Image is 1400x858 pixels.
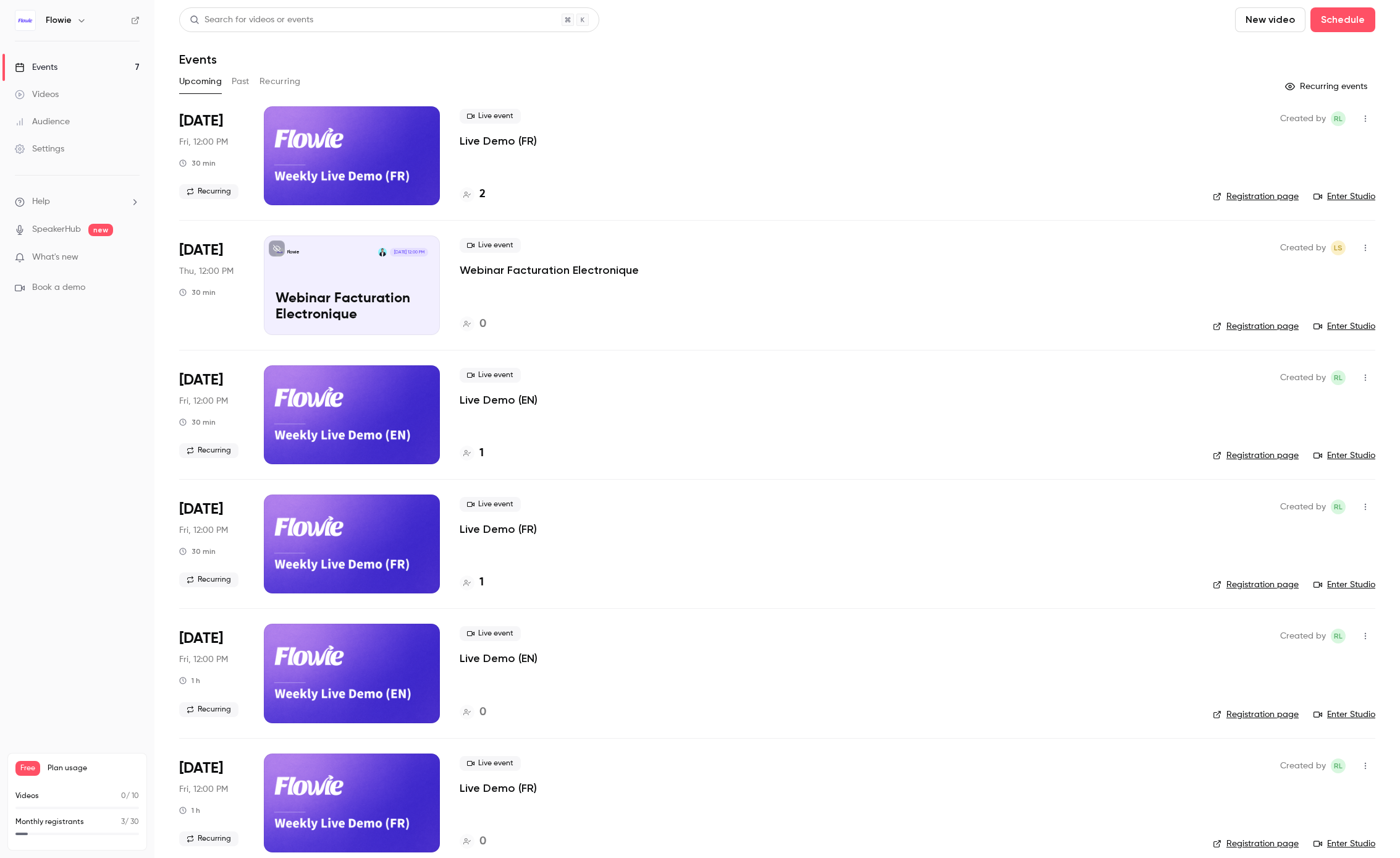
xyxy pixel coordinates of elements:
span: [DATE] [179,240,223,260]
div: Sep 26 Fri, 12:00 PM (Europe/Paris) [179,106,244,205]
div: 30 min [179,546,216,556]
li: help-dropdown-opener [15,195,140,208]
span: Fri, 12:00 PM [179,783,228,796]
div: Videos [15,88,59,101]
span: Rémi Legorrec [1331,111,1346,126]
img: Rémi Legorrec [378,248,387,257]
span: Rémi Legorrec [1331,499,1346,514]
a: 1 [460,445,484,462]
span: RL [1334,499,1343,514]
div: Oct 2 Thu, 12:00 PM (Europe/Paris) [179,236,244,334]
span: Live event [460,626,521,641]
span: Live event [460,756,521,771]
a: 0 [460,833,486,850]
a: Enter Studio [1314,708,1375,721]
a: SpeakerHub [32,223,81,236]
span: Fri, 12:00 PM [179,653,228,666]
span: Live event [460,238,521,253]
span: RL [1334,370,1343,385]
span: Fri, 12:00 PM [179,524,228,537]
p: Live Demo (FR) [460,522,537,537]
span: Live event [460,109,521,124]
a: Registration page [1213,190,1299,203]
span: [DATE] 12:00 PM [390,248,428,257]
span: Louis Schieber [1331,240,1346,255]
img: Flowie [15,11,35,30]
div: Oct 3 Fri, 12:00 PM (Europe/Paris) [179,365,244,464]
a: Webinar Facturation ElectroniqueFlowieRémi Legorrec[DATE] 12:00 PMWebinar Facturation Electronique [264,236,440,334]
span: RL [1334,629,1343,643]
a: Registration page [1213,320,1299,333]
a: Enter Studio [1314,320,1375,333]
h4: 1 [479,574,484,591]
span: [DATE] [179,499,223,519]
span: [DATE] [179,629,223,648]
a: Registration page [1213,838,1299,850]
p: / 30 [121,817,139,828]
span: Created by [1280,240,1326,255]
button: Recurring [259,72,301,91]
span: Rémi Legorrec [1331,629,1346,643]
span: Rémi Legorrec [1331,758,1346,773]
div: Events [15,61,57,74]
div: 1 h [179,805,200,815]
span: 3 [121,818,125,826]
a: 2 [460,186,486,203]
button: Past [232,72,250,91]
span: RL [1334,758,1343,773]
div: Oct 24 Fri, 12:00 PM (Europe/Paris) [179,754,244,852]
span: Created by [1280,758,1326,773]
div: 30 min [179,158,216,168]
div: Oct 10 Fri, 12:00 PM (Europe/Paris) [179,495,244,593]
div: Oct 17 Fri, 12:00 PM (Europe/Paris) [179,624,244,723]
span: Live event [460,497,521,512]
a: Registration page [1213,579,1299,591]
span: Fri, 12:00 PM [179,395,228,407]
span: Created by [1280,111,1326,126]
div: 30 min [179,287,216,297]
span: Live event [460,368,521,383]
h4: 0 [479,316,486,333]
span: What's new [32,251,78,264]
span: RL [1334,111,1343,126]
div: Settings [15,143,64,155]
span: Recurring [179,443,238,458]
span: [DATE] [179,111,223,131]
span: Recurring [179,184,238,199]
div: Search for videos or events [190,14,313,27]
span: Recurring [179,831,238,846]
span: LS [1334,240,1343,255]
a: Registration page [1213,708,1299,721]
a: Enter Studio [1314,449,1375,462]
button: Schedule [1310,7,1375,32]
p: Webinar Facturation Electronique [276,291,428,323]
span: [DATE] [179,758,223,778]
span: Created by [1280,629,1326,643]
h4: 1 [479,445,484,462]
a: Webinar Facturation Electronique [460,263,639,278]
h4: 2 [479,186,486,203]
span: Free [15,761,40,776]
span: Book a demo [32,281,85,294]
span: new [88,224,113,236]
a: Live Demo (FR) [460,134,537,148]
a: Live Demo (EN) [460,651,538,666]
span: Recurring [179,702,238,717]
a: 0 [460,316,486,333]
h4: 0 [479,833,486,850]
span: Recurring [179,572,238,587]
span: [DATE] [179,370,223,390]
a: Enter Studio [1314,190,1375,203]
span: Fri, 12:00 PM [179,136,228,148]
div: 1 h [179,676,200,686]
h4: 0 [479,704,486,721]
a: Live Demo (EN) [460,393,538,407]
span: Help [32,195,50,208]
a: Live Demo (FR) [460,781,537,796]
a: 1 [460,574,484,591]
